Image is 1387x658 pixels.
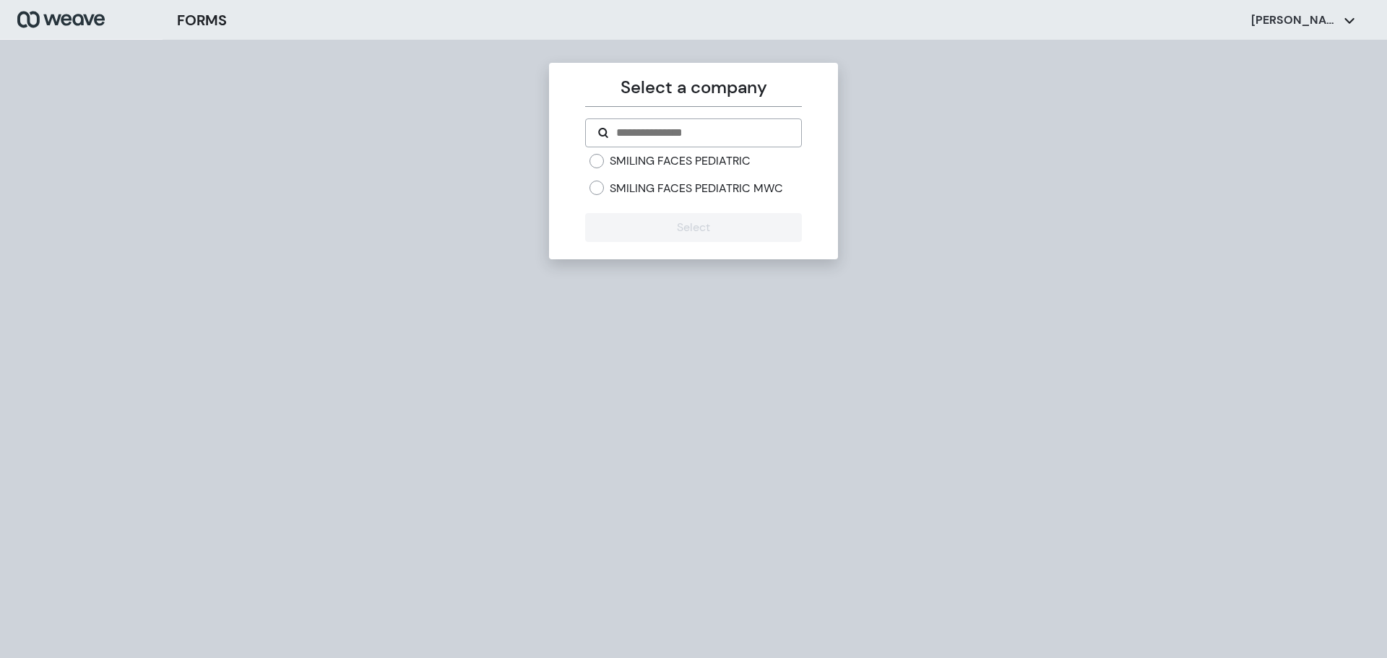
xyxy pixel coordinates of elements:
[1251,12,1338,28] p: [PERSON_NAME]
[610,181,783,196] label: SMILING FACES PEDIATRIC MWC
[585,74,801,100] p: Select a company
[177,9,227,31] h3: FORMS
[615,124,789,142] input: Search
[585,213,801,242] button: Select
[610,153,751,169] label: SMILING FACES PEDIATRIC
